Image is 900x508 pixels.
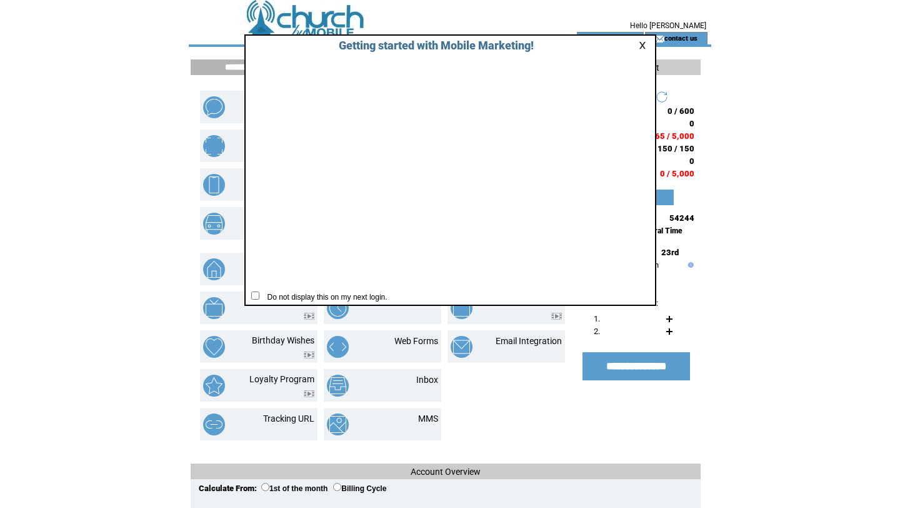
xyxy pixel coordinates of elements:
[451,297,472,319] img: text-to-win.png
[249,374,314,384] a: Loyalty Program
[655,34,664,44] img: contact_us_icon.gif
[333,484,386,493] label: Billing Cycle
[416,375,438,385] a: Inbox
[596,34,606,44] img: account_icon.gif
[203,174,225,196] img: mobile-websites.png
[203,135,225,157] img: mobile-coupons.png
[327,336,349,358] img: web-forms.png
[689,119,694,128] span: 0
[203,96,225,118] img: text-blast.png
[327,297,349,319] img: scheduled-tasks.png
[252,335,314,345] a: Birthday Wishes
[203,336,225,358] img: birthday-wishes.png
[660,169,694,178] span: 0 / 5,000
[451,336,472,358] img: email-integration.png
[203,297,225,319] img: text-to-screen.png
[261,293,387,302] span: Do not display this on my next login.
[642,131,694,141] span: 1,565 / 5,000
[685,262,694,268] img: help.gif
[304,313,314,320] img: video.png
[630,21,706,30] span: Hello [PERSON_NAME]
[261,483,269,491] input: 1st of the month
[203,213,225,235] img: vehicle-listing.png
[661,248,679,257] span: 23rd
[669,213,694,223] span: 54244
[333,483,341,491] input: Billing Cycle
[327,375,349,397] img: inbox.png
[304,352,314,358] img: video.png
[263,414,314,424] a: Tracking URL
[203,258,225,280] img: property-listing.png
[203,375,225,397] img: loyalty-program.png
[638,226,682,235] span: Central Time
[199,484,257,493] span: Calculate From:
[657,144,694,153] span: 150 / 150
[261,484,327,493] label: 1st of the month
[667,106,694,116] span: 0 / 600
[664,34,697,42] a: contact us
[551,313,562,320] img: video.png
[327,414,349,435] img: mms.png
[411,467,481,477] span: Account Overview
[496,336,562,346] a: Email Integration
[594,314,600,323] span: 1.
[394,336,438,346] a: Web Forms
[594,327,600,336] span: 2.
[418,414,438,424] a: MMS
[304,390,314,397] img: video.png
[203,414,225,435] img: tracking-url.png
[689,156,694,166] span: 0
[326,39,534,52] span: Getting started with Mobile Marketing!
